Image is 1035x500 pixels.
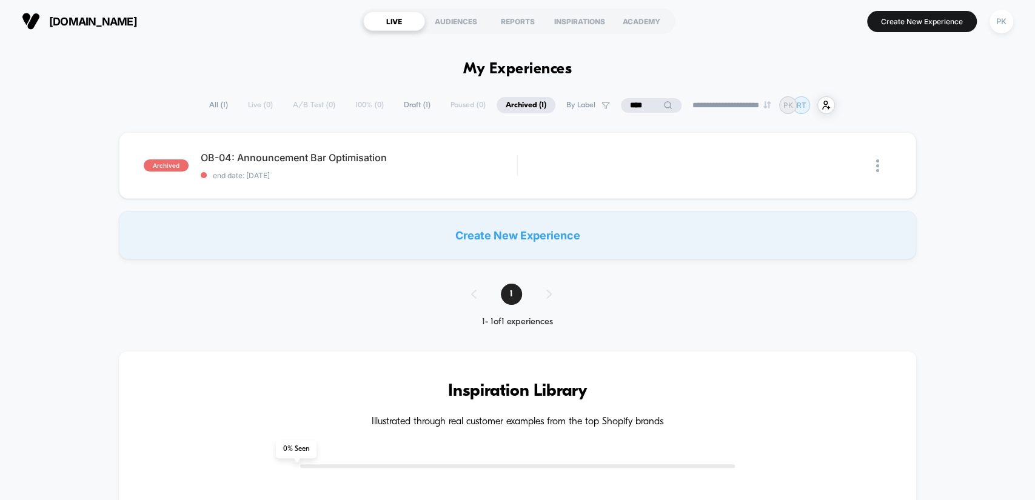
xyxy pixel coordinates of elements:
img: end [763,101,771,108]
img: Visually logo [22,12,40,30]
img: close [876,159,879,172]
p: PK [783,101,793,110]
span: 1 [501,284,522,305]
div: REPORTS [487,12,549,31]
div: PK [990,10,1013,33]
p: RT [797,101,806,110]
span: 0 % Seen [276,440,317,458]
h4: Illustrated through real customer examples from the top Shopify brands [155,416,879,428]
div: AUDIENCES [425,12,487,31]
span: All ( 1 ) [200,97,237,113]
span: OB-04: Announcement Bar Optimisation [201,152,517,164]
span: end date: [DATE] [201,171,517,180]
div: Create New Experience [119,211,916,259]
span: Draft ( 1 ) [395,97,440,113]
button: [DOMAIN_NAME] [18,12,141,31]
h1: My Experiences [463,61,572,78]
button: Create New Experience [867,11,977,32]
span: By Label [566,101,595,110]
span: Archived ( 1 ) [497,97,555,113]
div: 1 - 1 of 1 experiences [459,317,576,327]
h3: Inspiration Library [155,382,879,401]
div: ACADEMY [611,12,672,31]
div: LIVE [363,12,425,31]
button: PK [986,9,1017,34]
span: archived [144,159,189,172]
div: INSPIRATIONS [549,12,611,31]
span: [DOMAIN_NAME] [49,15,137,28]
